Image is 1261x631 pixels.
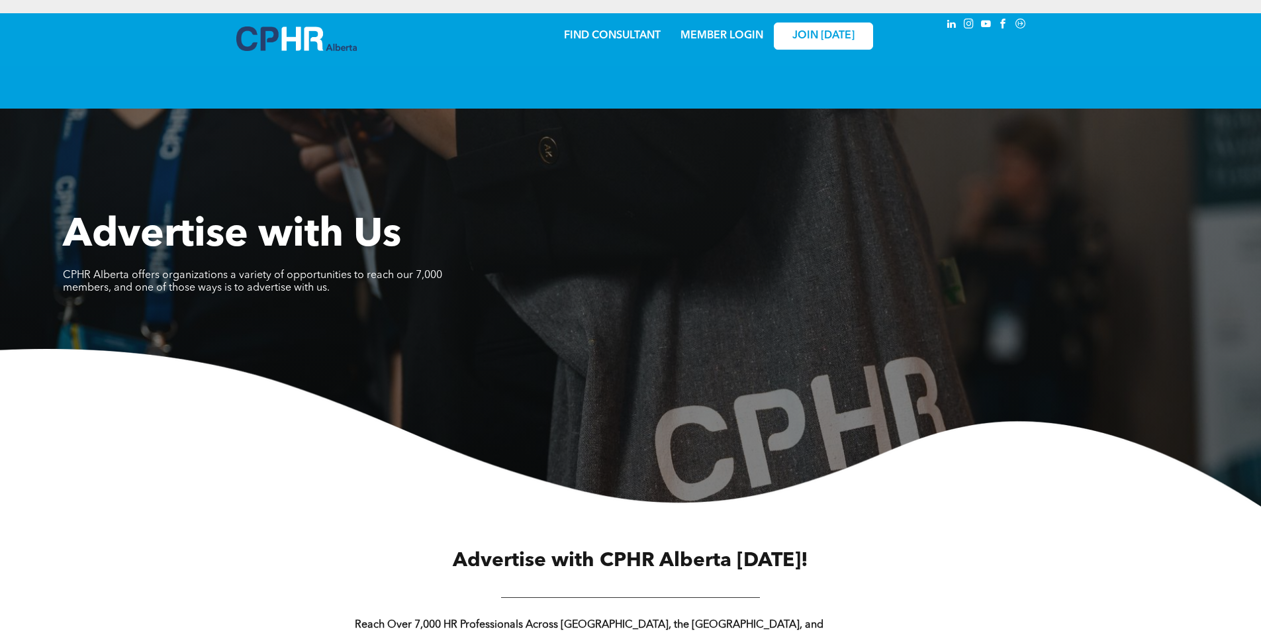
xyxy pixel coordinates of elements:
span: Advertise with Us [63,216,401,256]
a: facebook [996,17,1011,34]
span: Advertise with CPHR Alberta [DATE]! [453,551,808,571]
span: JOIN [DATE] [792,30,855,42]
a: JOIN [DATE] [774,23,873,50]
a: Social network [1013,17,1028,34]
a: linkedin [945,17,959,34]
a: instagram [962,17,976,34]
a: youtube [979,17,994,34]
span: CPHR Alberta offers organizations a variety of opportunities to reach our 7,000 members, and one ... [63,270,442,293]
a: MEMBER LOGIN [680,30,763,41]
a: FIND CONSULTANT [564,30,661,41]
img: A blue and white logo for cp alberta [236,26,357,51]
